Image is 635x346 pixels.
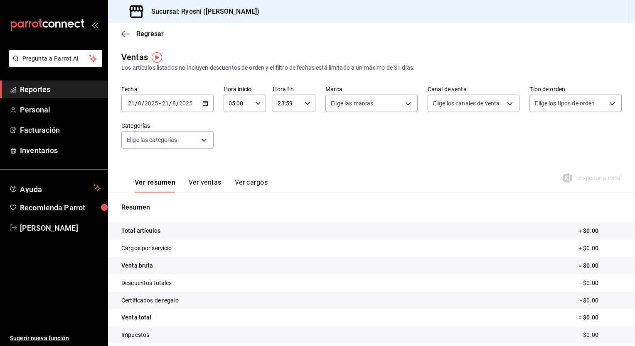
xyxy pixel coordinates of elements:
[20,104,101,115] span: Personal
[578,261,622,270] p: = $0.00
[138,100,142,107] input: --
[128,100,135,107] input: --
[535,99,595,107] span: Elige los tipos de orden
[121,313,151,322] p: Venta total
[169,100,172,107] span: /
[235,178,268,192] button: Ver cargos
[9,50,102,67] button: Pregunta a Parrot AI
[273,86,315,92] label: Hora fin
[121,244,172,253] p: Cargos por servicio
[152,52,162,63] img: Tooltip marker
[121,51,148,63] div: Ventas
[578,227,622,235] p: + $0.00
[580,296,622,305] p: - $0.00
[20,124,101,136] span: Facturación
[121,279,172,288] p: Descuentos totales
[135,178,268,192] div: navigation tabs
[121,296,179,305] p: Certificados de regalo
[121,123,214,129] label: Categorías
[121,63,622,72] div: Los artículos listados no incluyen descuentos de orden y el filtro de fechas está limitado a un m...
[91,22,98,28] button: open_drawer_menu
[331,99,373,107] span: Elige las marcas
[121,331,149,339] p: Impuestos
[22,54,89,63] span: Pregunta a Parrot AI
[578,313,622,322] p: = $0.00
[20,222,101,234] span: [PERSON_NAME]
[127,136,177,144] span: Elige las categorías
[428,86,520,92] label: Canal de venta
[135,100,138,107] span: /
[20,145,101,156] span: Inventarios
[176,100,179,107] span: /
[224,86,266,92] label: Hora inicio
[20,84,101,95] span: Reportes
[580,331,622,339] p: - $0.00
[121,86,214,92] label: Fecha
[20,183,90,193] span: Ayuda
[578,244,622,253] p: + $0.00
[159,100,161,107] span: -
[325,86,418,92] label: Marca
[179,100,193,107] input: ----
[136,30,164,38] span: Regresar
[20,202,101,213] span: Recomienda Parrot
[580,279,622,288] p: - $0.00
[121,227,160,235] p: Total artículos
[142,100,144,107] span: /
[189,178,222,192] button: Ver ventas
[10,334,101,343] span: Sugerir nueva función
[433,99,500,107] span: Elige los canales de venta
[144,100,158,107] input: ----
[135,178,175,192] button: Ver resumen
[162,100,169,107] input: --
[121,261,153,270] p: Venta bruta
[6,60,102,69] a: Pregunta a Parrot AI
[121,30,164,38] button: Regresar
[529,86,622,92] label: Tipo de orden
[172,100,176,107] input: --
[121,202,622,212] p: Resumen
[145,7,259,17] h3: Sucursal: Ryoshi ([PERSON_NAME])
